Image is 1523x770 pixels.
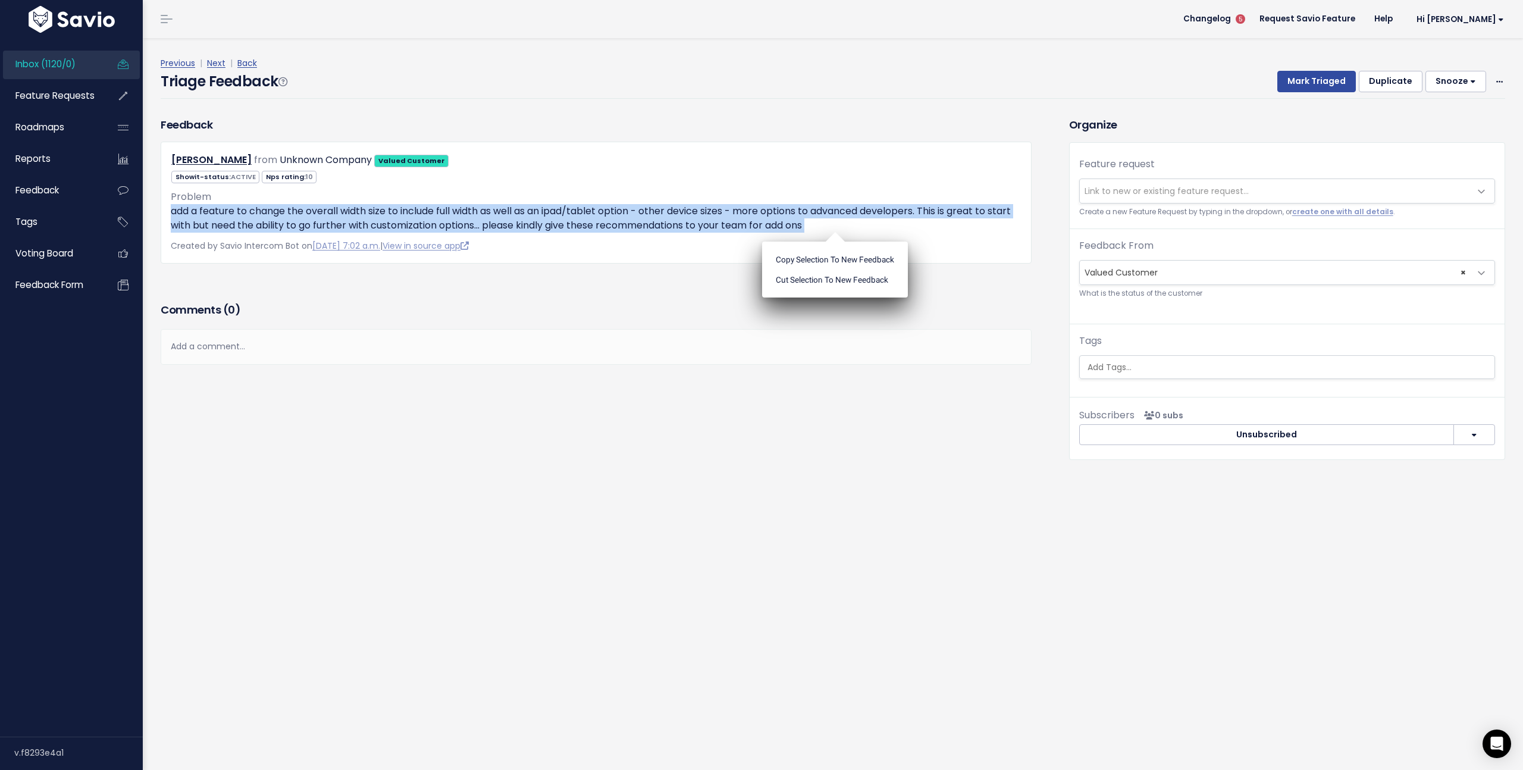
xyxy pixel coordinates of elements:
[3,208,99,236] a: Tags
[1365,10,1402,28] a: Help
[15,121,64,133] span: Roadmaps
[161,57,195,69] a: Previous
[14,737,143,768] div: v.f8293e4a1
[26,6,118,33] img: logo-white.9d6f32f41409.svg
[207,57,225,69] a: Next
[15,184,59,196] span: Feedback
[3,177,99,204] a: Feedback
[15,58,76,70] span: Inbox (1120/0)
[1250,10,1365,28] a: Request Savio Feature
[1079,424,1454,446] button: Unsubscribed
[15,278,83,291] span: Feedback form
[198,57,205,69] span: |
[15,152,51,165] span: Reports
[1083,361,1494,374] input: Add Tags...
[1483,730,1511,758] div: Open Intercom Messenger
[306,172,313,181] span: 10
[254,153,277,167] span: from
[3,114,99,141] a: Roadmaps
[171,153,252,167] a: [PERSON_NAME]
[237,57,257,69] a: Back
[3,240,99,267] a: Voting Board
[1292,207,1393,217] a: create one with all details
[231,172,256,181] span: ACTIVE
[1425,71,1486,92] button: Snooze
[1079,408,1135,422] span: Subscribers
[171,204,1021,233] p: add a feature to change the overall width size to include full width as well as an ipad/tablet op...
[171,240,469,252] span: Created by Savio Intercom Bot on |
[161,329,1032,364] div: Add a comment...
[1183,15,1231,23] span: Changelog
[262,171,316,183] span: Nps rating:
[15,247,73,259] span: Voting Board
[228,302,235,317] span: 0
[1359,71,1422,92] button: Duplicate
[1069,117,1505,133] h3: Organize
[1079,239,1154,253] label: Feedback From
[1417,15,1504,24] span: Hi [PERSON_NAME]
[3,82,99,109] a: Feature Requests
[312,240,380,252] a: [DATE] 7:02 a.m.
[1085,185,1249,197] span: Link to new or existing feature request...
[15,215,37,228] span: Tags
[3,51,99,78] a: Inbox (1120/0)
[1079,260,1495,285] span: Valued Customer
[1080,261,1471,284] span: Valued Customer
[280,152,372,169] div: Unknown Company
[378,156,445,165] strong: Valued Customer
[171,190,211,204] span: Problem
[1402,10,1513,29] a: Hi [PERSON_NAME]
[767,270,903,290] li: Cut selection to new Feedback
[383,240,469,252] a: View in source app
[1461,261,1466,284] span: ×
[171,171,259,183] span: Showit-status:
[3,271,99,299] a: Feedback form
[228,57,235,69] span: |
[15,89,95,102] span: Feature Requests
[1139,409,1183,421] span: <p><strong>Subscribers</strong><br><br> No subscribers yet<br> </p>
[161,117,212,133] h3: Feedback
[1079,157,1155,171] label: Feature request
[161,71,287,92] h4: Triage Feedback
[3,145,99,173] a: Reports
[161,302,1032,318] h3: Comments ( )
[1079,206,1495,218] small: Create a new Feature Request by typing in the dropdown, or .
[767,249,903,270] li: Copy selection to new Feedback
[1079,334,1102,348] label: Tags
[1079,287,1495,300] small: What is the status of the customer
[1236,14,1245,24] span: 5
[1277,71,1356,92] button: Mark Triaged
